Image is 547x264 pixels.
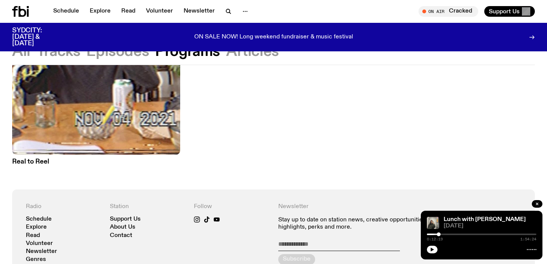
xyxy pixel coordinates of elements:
a: Read [117,6,140,17]
a: Genres [26,257,46,262]
button: All [12,45,30,59]
span: [DATE] [444,223,536,229]
span: Support Us [489,8,520,15]
a: Volunteer [26,241,53,247]
h3: SYDCITY: [DATE] & [DATE] [12,27,61,47]
p: ON SALE NOW! Long weekend fundraiser & music festival [194,34,353,41]
span: 0:12:19 [427,237,443,241]
a: Read [26,233,40,239]
a: Contact [110,233,132,239]
button: Support Us [484,6,535,17]
a: Volunteer [141,6,178,17]
h4: Radio [26,203,101,210]
button: Tracks [36,45,81,59]
a: Newsletter [26,249,57,254]
a: Explore [26,224,47,230]
a: Schedule [49,6,84,17]
a: Real to Reel [12,155,180,165]
a: Newsletter [179,6,219,17]
button: Programs [155,45,220,59]
a: Support Us [110,216,141,222]
h4: Follow [194,203,269,210]
h3: Real to Reel [12,159,180,165]
span: 1:54:24 [520,237,536,241]
a: About Us [110,224,135,230]
a: Schedule [26,216,52,222]
h4: Newsletter [278,203,437,210]
h4: Station [110,203,185,210]
a: Explore [85,6,115,17]
p: Stay up to date on station news, creative opportunities, highlights, perks and more. [278,216,437,231]
button: Episodes [86,45,149,59]
a: Lunch with [PERSON_NAME] [444,216,526,223]
button: Articles [226,45,279,59]
button: On AirCracked [419,6,478,17]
